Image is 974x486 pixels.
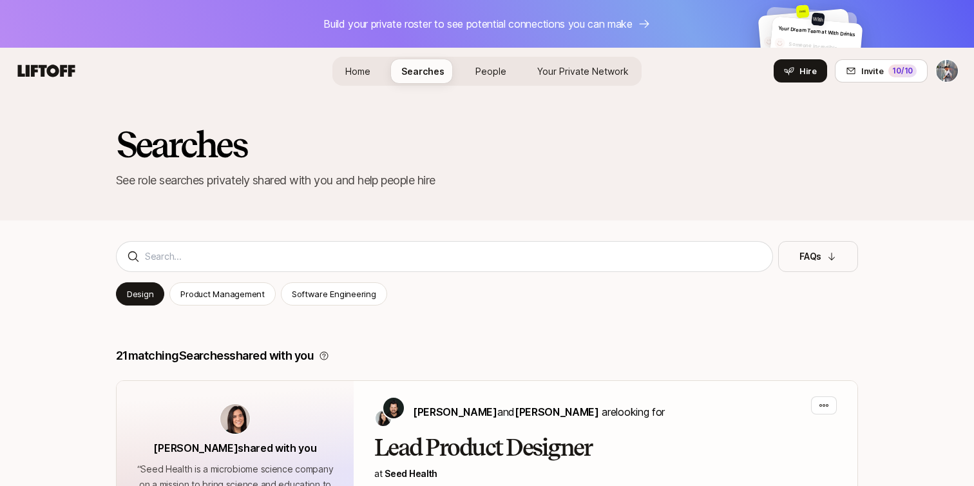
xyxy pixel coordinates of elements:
p: See role searches privately shared with you and help people hire [116,171,858,190]
img: Sean Geraghty [936,60,958,82]
span: Your Dream Team at With Drinks [778,25,856,38]
img: 054e2b82_3b55_47ef_a117_3ac40e31a750.jpg [811,12,825,26]
span: People [475,66,506,77]
a: Your Private Network [527,59,639,83]
div: 10 /10 [888,64,917,77]
img: default-avatar.svg [774,37,785,49]
span: and [497,405,599,418]
p: FAQs [799,249,821,264]
p: Design [127,287,153,300]
button: FAQs [778,241,858,272]
h2: Lead Product Designer [374,435,837,461]
span: Hire [799,64,817,77]
button: Invite10/10 [835,59,928,83]
p: at [374,466,837,481]
span: [PERSON_NAME] [515,405,599,418]
p: Build your private roster to see potential connections you can make [323,15,633,32]
img: 1d7a76c9_e31e_4e5c_9b85_4a57f3f4c5e3.jpg [796,5,809,18]
p: Software Engineering [292,287,376,300]
span: [PERSON_NAME] [413,405,497,418]
input: Search... [145,249,762,264]
span: [PERSON_NAME] shared with you [153,442,316,454]
img: Ben Grove [383,398,404,418]
img: default-avatar.svg [763,35,774,47]
button: Hire [774,59,827,83]
img: avatar-url [220,404,250,434]
h2: Searches [116,125,247,164]
p: Product Management [180,287,264,300]
p: are looking for [413,403,665,420]
span: Your Private Network [537,66,629,77]
img: Jennifer Lee [376,411,391,426]
a: Home [335,59,381,83]
a: Seed Health [385,468,437,479]
span: Invite [861,64,883,77]
a: People [465,59,517,83]
a: Searches [391,59,455,83]
p: Someone incredible [788,40,857,54]
p: 21 matching Searches shared with you [116,347,314,365]
button: Sean Geraghty [935,59,959,83]
span: Home [345,66,370,77]
span: Searches [401,66,444,77]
